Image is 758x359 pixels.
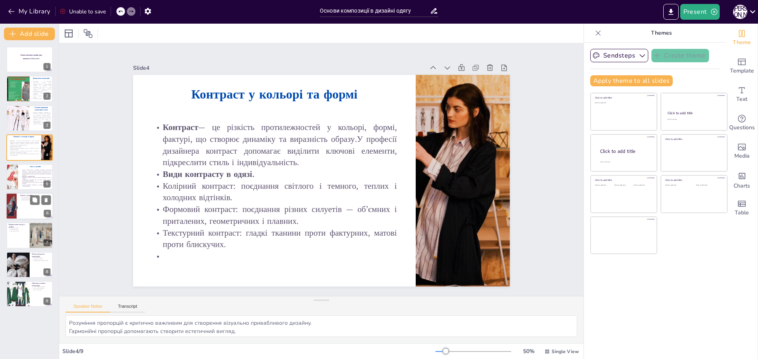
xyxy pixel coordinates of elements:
[6,193,53,219] div: https://cdn.sendsteps.com/images/logo/sendsteps_logo_white.pnghttps://cdn.sendsteps.com/images/lo...
[726,166,758,194] div: Add charts and graphs
[6,5,54,18] button: My Library
[43,63,51,70] div: 1
[667,119,720,121] div: Click to add text
[66,304,110,312] button: Speaker Notes
[665,184,690,186] div: Click to add text
[32,286,51,288] p: Аналіз успішних дизайнів
[60,8,106,15] div: Unable to save
[152,204,397,227] p: Формовий контраст: поєднання різних силуетів — об’ємних і приталених, геометричних і плавних.
[23,179,52,182] span: Альтернативний: чергування двох або більше елементів (чорно-білі клітинки, контрастні вставки).
[6,252,53,278] div: 8
[20,198,51,199] p: Спільні елементи
[44,210,51,217] div: 6
[634,184,651,186] div: Click to add text
[4,28,55,40] button: Add slide
[133,64,425,72] div: Slide 4
[734,182,750,190] span: Charts
[43,239,51,246] div: 7
[595,179,651,182] div: Click to add title
[729,123,755,132] span: Questions
[30,166,41,167] span: Ритм у дизайні
[66,315,577,337] textarea: Контраст є потужним інструментом для виділення ключових елементів у дизайні. Поєднання кольорів і...
[10,140,14,142] strong: Контраст
[10,146,21,147] strong: Види контрасту в одязі.
[163,122,198,133] strong: Контраст
[604,24,718,43] p: Themes
[32,258,51,260] p: Асоціації з кольорами
[152,122,397,169] p: — це різкість протилежностей у кольорі, формі, фактурі, що створює динаміку та виразність образу....
[191,86,357,102] span: Контраст у кольорі та формі
[733,4,747,20] button: І [PERSON_NAME]
[590,75,673,86] button: Apply theme to all slides
[600,148,651,154] div: Click to add title
[9,224,27,228] p: Використання текстур у дизайні
[32,289,51,290] p: Теорія та практика
[9,230,27,232] p: Гармонійний вигляд
[6,281,53,307] div: 9
[6,222,53,248] div: 7
[32,257,51,258] p: Культурні аспекти
[32,112,51,125] p: Основні принципи композиції в одязіБаланс: симетрія або асиметрія для візуальної рівновагиКонтрас...
[9,229,27,231] p: Поєднання текстур
[665,179,722,182] div: Click to add title
[32,98,51,99] p: Взаємодія елемент.
[32,95,51,98] p: Баланс, контраст, ритм, пропорції, єдність.
[6,76,53,102] div: https://cdn.sendsteps.com/images/slides/2025_08_09_06_05-qYDD9y4LyljfPoY7.jpegВизначення композиц...
[23,182,52,184] span: Прогресивний: поступова зміна розміру або кольору (градієнт, збільшення візерунка).
[733,5,747,19] div: І [PERSON_NAME]
[9,150,39,153] p: Формовий контраст: поєднання різних силуетів — об’ємних і приталених, геометричних і плавних.
[590,49,648,62] button: Sendsteps
[23,169,52,175] span: Основні елементи ритму в одязіЛінії: вертикальні, горизонтальні, діагональні — задають напрямок і...
[152,180,397,203] p: Колірний контраст: поєднання світлого і темного, теплих і холодних відтінків.
[9,227,27,229] p: Додавання глибини
[20,194,51,197] p: Єдність у дизайні
[6,164,53,190] div: https://cdn.sendsteps.com/images/slides/2025_08_09_06_05-aGaYdM313tiq_Nz0.jpegРитм у дизайніОснов...
[9,153,39,156] p: Текстурний контраст: гладкі тканини проти фактурних, матові проти блискучих.
[62,27,75,40] div: Layout
[726,80,758,109] div: Add text boxes
[41,195,51,205] button: Delete Slide
[13,136,34,138] span: Контраст у кольорі та формі
[20,199,51,201] p: Підкреслення креативності
[43,93,51,100] div: 2
[735,208,749,217] span: Table
[320,5,430,17] input: Insert title
[665,138,722,141] div: Click to add title
[9,147,39,150] p: Колірний контраст: поєднання світлого і темного, теплих і холодних відтінків.
[726,109,758,137] div: Get real-time input from your audience
[726,24,758,52] div: Change the overall theme
[23,175,35,177] span: Види ритму у композиції одягу
[736,95,747,104] span: Text
[614,184,632,186] div: Click to add text
[43,151,51,158] div: 4
[32,92,51,95] p: Композиція визначає організацію елементів.
[20,196,51,198] p: Цілісний вигляд
[30,195,39,205] button: Duplicate Slide
[152,227,397,250] p: Текстурний контраст: гладкі тканини проти фактурних, матові проти блискучих.
[595,102,651,104] div: Click to add text
[9,140,39,146] p: — це різкість протилежностей у кольорі, формі, фактурі, що створює динаміку та виразність образу....
[726,137,758,166] div: Add images, graphics, shapes or video
[23,184,52,186] span: Вільний (рандомний): несподівані, але збалансовані повторення для створення динаміки.
[6,134,53,160] div: https://cdn.sendsteps.com/images/logo/sendsteps_logo_white.pnghttps://cdn.sendsteps.com/images/lo...
[680,4,720,20] button: Present
[696,184,721,186] div: Click to add text
[32,80,51,92] p: Композиція — це мистецтво гармонійного поєднання форм, кольорів, фактур і пропорційВона визначає,...
[43,180,51,188] div: 5
[21,54,42,56] strong: Основи композиції в дизайні одягу
[730,67,754,75] span: Template
[733,38,751,47] span: Theme
[43,298,51,305] div: 9
[43,268,51,275] div: 8
[600,161,650,163] div: Click to add body
[552,348,579,355] span: Single View
[651,49,709,62] button: Create theme
[33,77,50,79] span: Визначення композиції
[32,282,51,286] p: Приклади успішних композицій
[32,253,51,257] p: Вплив культури на композицію
[32,260,51,261] p: Дослідження культурних впливів
[43,122,51,129] div: 3
[734,152,750,160] span: Media
[6,47,53,73] div: https://cdn.sendsteps.com/images/logo/sendsteps_logo_white.pnghttps://cdn.sendsteps.com/images/lo...
[726,52,758,80] div: Add ready made slides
